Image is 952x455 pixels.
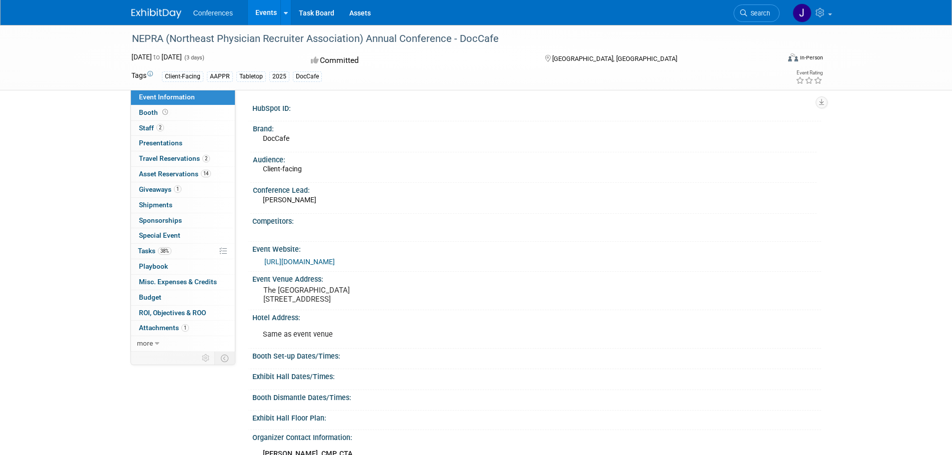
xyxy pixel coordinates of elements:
[252,310,821,323] div: Hotel Address:
[131,198,235,213] a: Shipments
[131,306,235,321] a: ROI, Objectives & ROO
[137,339,153,347] span: more
[252,411,821,423] div: Exhibit Hall Floor Plan:
[139,278,217,286] span: Misc. Expenses & Credits
[128,30,765,48] div: NEPRA (Northeast Physician Recruiter Association) Annual Conference - DocCafe
[263,196,316,204] span: [PERSON_NAME]
[236,71,266,82] div: Tabletop
[796,70,823,75] div: Event Rating
[138,247,171,255] span: Tasks
[131,321,235,336] a: Attachments1
[131,244,235,259] a: Tasks38%
[174,185,181,193] span: 1
[207,71,233,82] div: AAPPR
[139,216,182,224] span: Sponsorships
[139,185,181,193] span: Giveaways
[131,151,235,166] a: Travel Reservations2
[131,213,235,228] a: Sponsorships
[156,124,164,131] span: 2
[131,290,235,305] a: Budget
[263,165,302,173] span: Client-facing
[214,352,235,365] td: Toggle Event Tabs
[734,4,780,22] a: Search
[263,286,478,304] pre: The [GEOGRAPHIC_DATA] [STREET_ADDRESS]
[256,325,710,345] div: Same as event venue
[193,9,233,17] span: Conferences
[139,93,195,101] span: Event Information
[293,71,322,82] div: DocCafe
[131,53,182,61] span: [DATE] [DATE]
[269,71,289,82] div: 2025
[131,70,153,82] td: Tags
[252,369,821,382] div: Exhibit Hall Dates/Times:
[721,52,824,67] div: Event Format
[252,242,821,254] div: Event Website:
[183,54,204,61] span: (3 days)
[131,259,235,274] a: Playbook
[131,182,235,197] a: Giveaways1
[131,8,181,18] img: ExhibitDay
[131,336,235,351] a: more
[131,121,235,136] a: Staff2
[197,352,215,365] td: Personalize Event Tab Strip
[747,9,770,17] span: Search
[139,154,210,162] span: Travel Reservations
[252,214,821,226] div: Competitors:
[139,293,161,301] span: Budget
[252,349,821,361] div: Booth Set-up Dates/Times:
[131,90,235,105] a: Event Information
[800,54,823,61] div: In-Person
[131,105,235,120] a: Booth
[308,52,529,69] div: Committed
[139,324,189,332] span: Attachments
[139,108,170,116] span: Booth
[131,136,235,151] a: Presentations
[788,53,798,61] img: Format-Inperson.png
[252,430,821,443] div: Organizer Contact Information:
[263,134,289,142] span: DocCafe
[252,390,821,403] div: Booth Dismantle Dates/Times:
[162,71,203,82] div: Client-Facing
[253,183,817,195] div: Conference Lead:
[202,155,210,162] span: 2
[252,101,821,113] div: HubSpot ID:
[139,170,211,178] span: Asset Reservations
[131,167,235,182] a: Asset Reservations14
[253,121,817,134] div: Brand:
[139,231,180,239] span: Special Event
[160,108,170,116] span: Booth not reserved yet
[131,275,235,290] a: Misc. Expenses & Credits
[793,3,812,22] img: Jenny Clavero
[158,247,171,255] span: 38%
[139,139,182,147] span: Presentations
[252,272,821,284] div: Event Venue Address:
[139,201,172,209] span: Shipments
[201,170,211,177] span: 14
[131,228,235,243] a: Special Event
[139,262,168,270] span: Playbook
[139,124,164,132] span: Staff
[253,152,817,165] div: Audience:
[152,53,161,61] span: to
[552,55,677,62] span: [GEOGRAPHIC_DATA], [GEOGRAPHIC_DATA]
[139,309,206,317] span: ROI, Objectives & ROO
[181,324,189,332] span: 1
[264,258,335,266] a: [URL][DOMAIN_NAME]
